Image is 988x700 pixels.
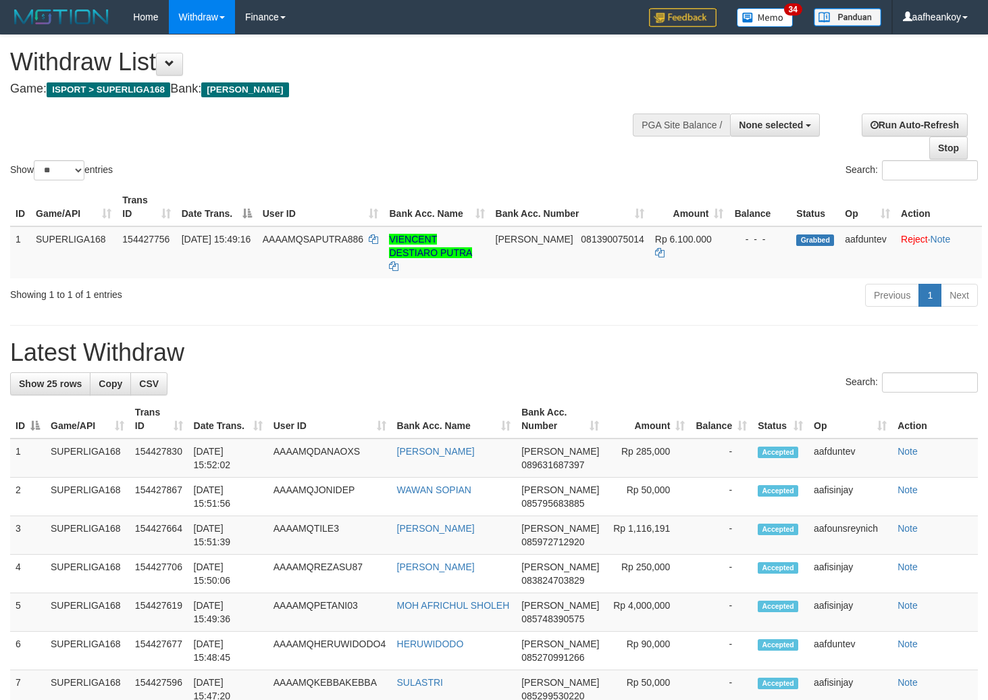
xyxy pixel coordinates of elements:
td: aafounsreynich [808,516,892,555]
a: Note [898,484,918,495]
span: Accepted [758,601,798,612]
span: [PERSON_NAME] [521,600,599,611]
span: 34 [784,3,802,16]
div: - - - [734,232,785,246]
span: Copy 085270991266 to clipboard [521,652,584,663]
td: SUPERLIGA168 [45,555,130,593]
td: [DATE] 15:49:36 [188,593,268,632]
td: 154427706 [130,555,188,593]
td: - [690,478,752,516]
span: CSV [139,378,159,389]
td: · [895,226,982,278]
td: Rp 250,000 [604,555,690,593]
span: Copy 085748390575 to clipboard [521,614,584,624]
img: Feedback.jpg [649,8,717,27]
span: [PERSON_NAME] [521,639,599,649]
th: Bank Acc. Number: activate to sort column ascending [516,400,604,439]
a: [PERSON_NAME] [397,523,475,534]
td: Rp 4,000,000 [604,593,690,632]
td: - [690,555,752,593]
td: SUPERLIGA168 [30,226,117,278]
td: AAAAMQREZASU87 [268,555,392,593]
td: aafisinjay [808,478,892,516]
input: Search: [882,160,978,180]
td: [DATE] 15:52:02 [188,439,268,478]
a: HERUWIDODO [397,639,464,649]
td: SUPERLIGA168 [45,593,130,632]
a: Stop [929,136,968,159]
th: Trans ID: activate to sort column ascending [130,400,188,439]
button: None selected [730,114,820,136]
td: aafduntev [839,226,895,278]
td: 2 [10,478,45,516]
a: Note [898,561,918,572]
td: - [690,439,752,478]
a: Note [898,446,918,457]
td: 1 [10,226,30,278]
a: SULASTRI [397,677,443,688]
a: Note [898,639,918,649]
a: [PERSON_NAME] [397,561,475,572]
span: Accepted [758,447,798,458]
td: SUPERLIGA168 [45,516,130,555]
span: Accepted [758,562,798,574]
h1: Latest Withdraw [10,339,978,366]
th: Status: activate to sort column ascending [752,400,808,439]
th: User ID: activate to sort column ascending [257,188,384,226]
a: Note [898,677,918,688]
th: ID [10,188,30,226]
th: User ID: activate to sort column ascending [268,400,392,439]
th: Action [892,400,978,439]
td: 4 [10,555,45,593]
img: MOTION_logo.png [10,7,113,27]
th: Trans ID: activate to sort column ascending [117,188,176,226]
a: 1 [918,284,941,307]
span: [PERSON_NAME] [201,82,288,97]
span: Accepted [758,485,798,497]
span: Copy 081390075014 to clipboard [581,234,644,245]
span: [PERSON_NAME] [521,677,599,688]
th: Date Trans.: activate to sort column ascending [188,400,268,439]
td: SUPERLIGA168 [45,439,130,478]
th: Op: activate to sort column ascending [808,400,892,439]
a: Note [898,600,918,611]
th: Balance [729,188,791,226]
td: 6 [10,632,45,670]
td: aafisinjay [808,593,892,632]
th: Date Trans.: activate to sort column descending [176,188,257,226]
td: - [690,632,752,670]
a: VIENCENT DESTIARO PUTRA [389,234,471,258]
td: aafduntev [808,439,892,478]
span: Copy 085795683885 to clipboard [521,498,584,509]
td: [DATE] 15:51:39 [188,516,268,555]
td: 154427619 [130,593,188,632]
span: Copy 085972712920 to clipboard [521,536,584,547]
a: Next [941,284,978,307]
th: Op: activate to sort column ascending [839,188,895,226]
span: Accepted [758,639,798,651]
th: Game/API: activate to sort column ascending [30,188,117,226]
input: Search: [882,372,978,393]
th: Bank Acc. Name: activate to sort column ascending [384,188,490,226]
td: AAAAMQJONIDEP [268,478,392,516]
th: Amount: activate to sort column ascending [604,400,690,439]
td: 1 [10,439,45,478]
span: [PERSON_NAME] [521,523,599,534]
td: [DATE] 15:50:06 [188,555,268,593]
td: [DATE] 15:51:56 [188,478,268,516]
th: ID: activate to sort column descending [10,400,45,439]
td: AAAAMQPETANI03 [268,593,392,632]
a: MOH AFRICHUL SHOLEH [397,600,510,611]
td: AAAAMQTILE3 [268,516,392,555]
div: PGA Site Balance / [633,114,730,136]
span: [PERSON_NAME] [521,561,599,572]
select: Showentries [34,160,84,180]
td: 154427830 [130,439,188,478]
td: AAAAMQDANAOXS [268,439,392,478]
span: [DATE] 15:49:16 [182,234,251,245]
span: ISPORT > SUPERLIGA168 [47,82,170,97]
span: None selected [739,120,803,130]
th: Bank Acc. Number: activate to sort column ascending [490,188,650,226]
span: Grabbed [796,234,834,246]
td: 5 [10,593,45,632]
